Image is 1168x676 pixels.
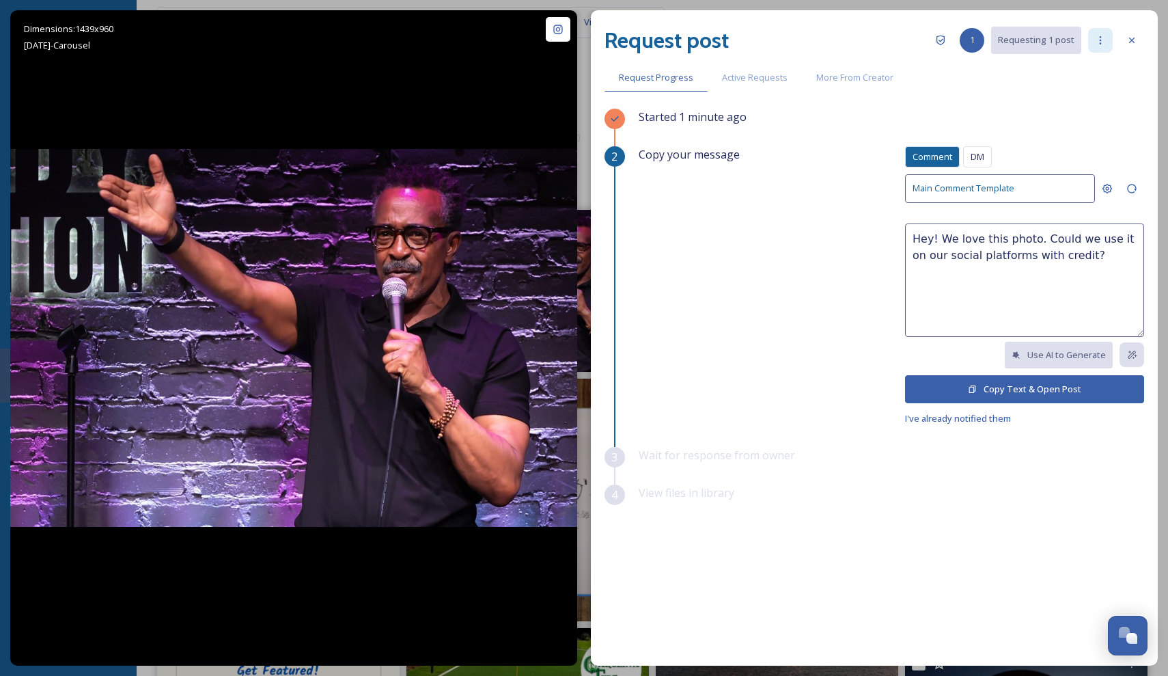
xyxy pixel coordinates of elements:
span: Active Requests [722,71,788,84]
span: More From Creator [816,71,893,84]
span: Started 1 minute ago [639,109,747,124]
span: Copy your message [639,146,740,163]
span: Comment [913,150,952,163]
h2: Request post [604,24,729,57]
span: DM [971,150,984,163]
span: 3 [611,449,617,465]
span: Dimensions: 1439 x 960 [24,23,113,35]
span: [DATE] - Carousel [24,39,90,51]
textarea: Hey! We love this photo. Could we use it on our social platforms with credit? [905,224,1144,337]
span: 2 [611,148,617,165]
span: Wait for response from owner [639,448,795,463]
button: Requesting 1 post [991,27,1081,53]
span: Request Progress [619,71,693,84]
span: I've already notified them [905,412,1011,424]
span: 1 [970,33,975,46]
span: View files in library [639,485,734,500]
span: 4 [611,487,617,503]
button: Copy Text & Open Post [905,375,1144,403]
button: Open Chat [1108,616,1148,655]
button: Use AI to Generate [1005,342,1113,368]
img: real_timmeadows at comedyconnection ! [10,149,577,528]
span: Main Comment Template [913,182,1014,195]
